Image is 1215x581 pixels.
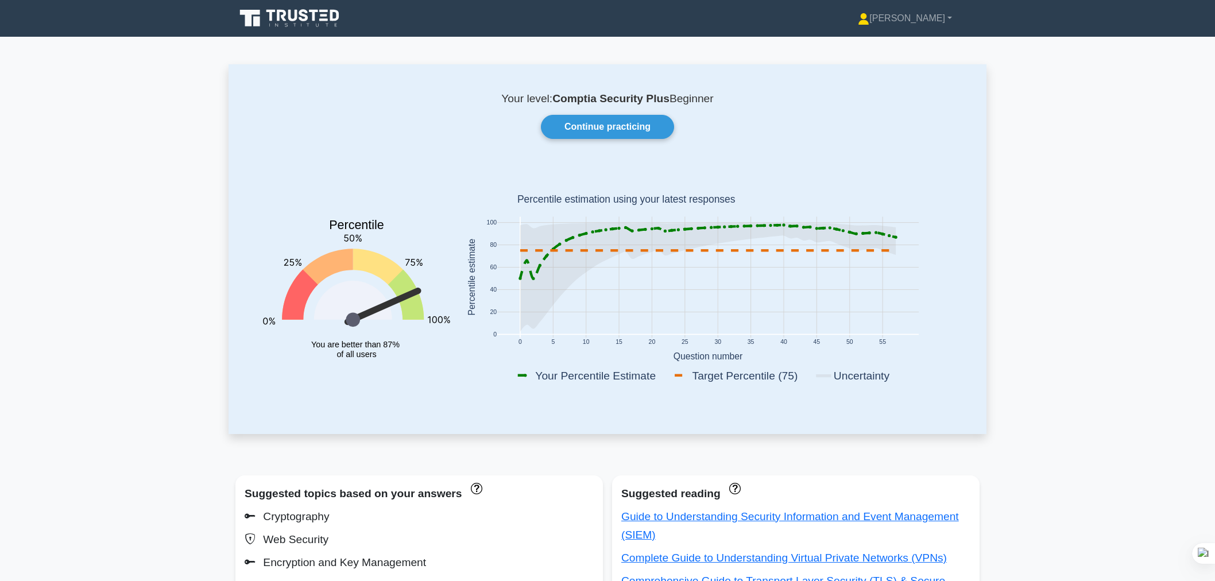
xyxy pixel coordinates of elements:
[726,482,741,494] a: These concepts have been answered less than 50% correct. The guides disapear when you answer ques...
[468,482,482,494] a: These topics have been answered less than 50% correct. Topics disapear when you answer questions ...
[621,510,959,541] a: Guide to Understanding Security Information and Event Management (SIEM)
[490,265,497,271] text: 60
[467,239,477,316] text: Percentile estimate
[490,309,497,316] text: 20
[329,219,384,233] text: Percentile
[552,92,670,104] b: Comptia Security Plus
[490,242,497,249] text: 80
[682,339,688,346] text: 25
[879,339,886,346] text: 55
[336,350,376,359] tspan: of all users
[649,339,656,346] text: 20
[674,351,743,361] text: Question number
[621,552,947,564] a: Complete Guide to Understanding Virtual Private Networks (VPNs)
[245,530,594,549] div: Web Security
[621,485,970,503] div: Suggested reading
[490,287,497,293] text: 40
[541,115,674,139] a: Continue practicing
[551,339,555,346] text: 5
[245,553,594,572] div: Encryption and Key Management
[814,339,821,346] text: 45
[245,508,594,526] div: Cryptography
[714,339,721,346] text: 30
[748,339,754,346] text: 35
[517,194,736,206] text: Percentile estimation using your latest responses
[493,332,497,338] text: 0
[311,340,400,349] tspan: You are better than 87%
[616,339,622,346] text: 15
[518,339,522,346] text: 0
[846,339,853,346] text: 50
[830,7,980,30] a: [PERSON_NAME]
[780,339,787,346] text: 40
[256,92,959,106] p: Your level: Beginner
[583,339,590,346] text: 10
[245,485,594,503] div: Suggested topics based on your answers
[487,220,497,226] text: 100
